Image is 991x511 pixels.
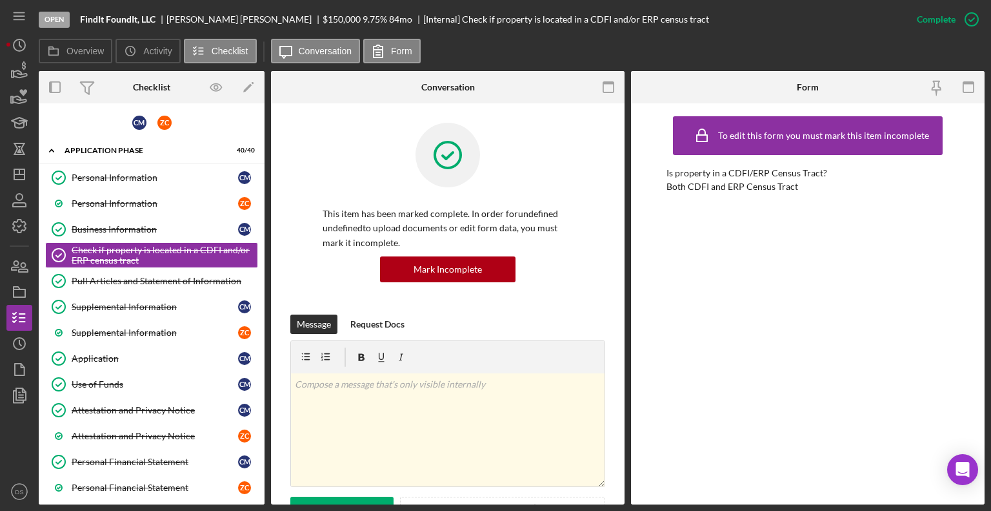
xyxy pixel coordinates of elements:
label: Form [391,46,412,56]
a: Personal Financial StatementCM [45,449,258,475]
a: Supplemental InformationCM [45,294,258,320]
button: Request Docs [344,315,411,334]
div: Check if property is located in a CDFI and/or ERP census tract [72,245,257,266]
div: C M [238,223,251,236]
button: Conversation [271,39,361,63]
div: C M [238,171,251,184]
div: Business Information [72,224,238,235]
a: Personal Financial StatementZC [45,475,258,501]
b: FindIt FoundIt, LLC [80,14,155,25]
div: Application [72,353,238,364]
div: Open Intercom Messenger [947,454,978,485]
div: Conversation [421,82,475,92]
div: Personal Information [72,172,238,183]
div: Complete [917,6,956,32]
div: Mark Incomplete [414,256,482,282]
label: Activity [143,46,172,56]
div: C M [132,116,146,130]
button: Form [363,39,421,63]
div: Open [39,12,70,28]
div: Checklist [133,82,170,92]
label: Conversation [299,46,352,56]
div: C M [238,455,251,468]
a: ApplicationCM [45,346,258,371]
div: Z C [238,197,251,210]
div: Message [297,315,331,334]
button: DS [6,479,32,505]
p: This item has been marked complete. In order for undefined undefined to upload documents or edit ... [323,207,573,250]
a: Check if property is located in a CDFI and/or ERP census tract [45,242,258,268]
a: Personal InformationZC [45,191,258,216]
a: Business InformationCM [45,216,258,242]
div: Request Docs [350,315,405,334]
div: 9.75 % [363,14,387,25]
div: Both CDFI and ERP Census Tract [666,182,798,192]
div: 84 mo [389,14,412,25]
div: Supplemental Information [72,302,238,312]
div: Personal Information [72,198,238,209]
div: Supplemental Information [72,328,238,338]
a: Personal InformationCM [45,165,258,191]
button: Mark Incomplete [380,256,516,282]
span: $150,000 [323,14,361,25]
div: C M [238,378,251,391]
button: Overview [39,39,112,63]
button: Activity [115,39,180,63]
a: Attestation and Privacy NoticeCM [45,397,258,423]
text: DS [15,488,23,495]
label: Checklist [212,46,248,56]
a: Supplemental InformationZC [45,320,258,346]
label: Overview [66,46,104,56]
button: Message [290,315,337,334]
div: Is property in a CDFI/ERP Census Tract? [666,168,949,178]
div: C M [238,352,251,365]
a: Attestation and Privacy NoticeZC [45,423,258,449]
div: Attestation and Privacy Notice [72,431,238,441]
div: Z C [157,116,172,130]
div: C M [238,404,251,417]
div: C M [238,300,251,313]
div: Z C [238,481,251,494]
button: Checklist [184,39,257,63]
div: Z C [238,326,251,339]
a: Pull Articles and Statement of Information [45,268,258,294]
div: 40 / 40 [232,147,255,154]
div: [Internal] Check if property is located in a CDFI and/or ERP census tract [423,14,709,25]
a: Use of FundsCM [45,371,258,397]
div: Personal Financial Statement [72,457,238,467]
div: Form [797,82,819,92]
button: Complete [904,6,985,32]
div: Attestation and Privacy Notice [72,405,238,415]
div: Z C [238,430,251,443]
div: Personal Financial Statement [72,483,238,493]
div: Pull Articles and Statement of Information [72,276,257,286]
div: Application Phase [65,147,223,154]
div: [PERSON_NAME] [PERSON_NAME] [166,14,323,25]
div: To edit this form you must mark this item incomplete [718,130,929,141]
div: Use of Funds [72,379,238,390]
